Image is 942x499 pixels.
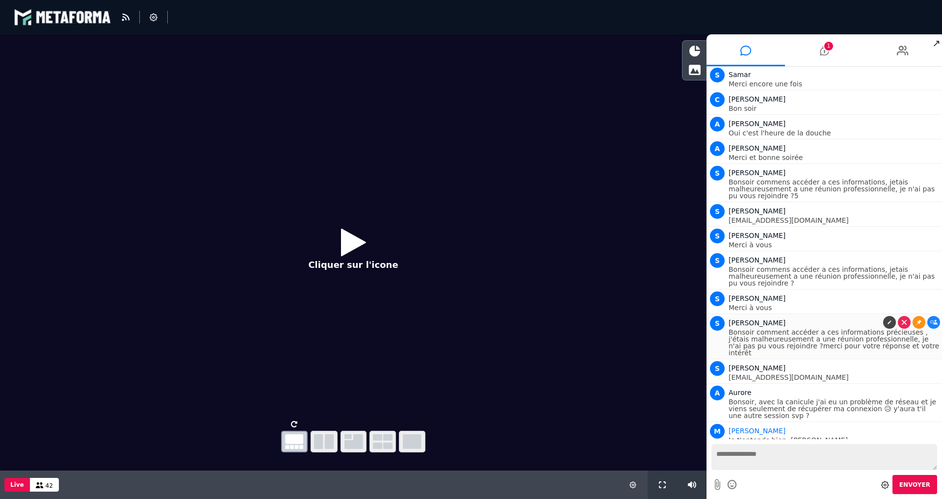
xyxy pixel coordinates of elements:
[308,258,398,271] p: Cliquer sur l'icone
[729,437,940,444] p: Je t'entends bien, [PERSON_NAME]
[824,42,833,51] span: 1
[729,389,752,396] span: Aurore
[729,427,785,435] span: Animateur
[729,304,940,311] p: Merci à vous
[729,364,785,372] span: [PERSON_NAME]
[298,221,408,284] button: Cliquer sur l'icone
[710,204,725,219] span: S
[710,229,725,243] span: S
[729,241,940,248] p: Merci à vous
[710,117,725,131] span: A
[729,95,785,103] span: [PERSON_NAME]
[729,232,785,239] span: [PERSON_NAME]
[729,207,785,215] span: [PERSON_NAME]
[710,68,725,82] span: S
[913,316,925,329] a: Épingler
[729,130,940,136] p: Oui c'est l'heure de la douche
[4,478,30,492] button: Live
[729,120,785,128] span: [PERSON_NAME]
[710,253,725,268] span: S
[892,475,937,494] button: Envoyer
[710,141,725,156] span: A
[729,169,785,177] span: [PERSON_NAME]
[729,329,940,356] p: Bonsoir comment accéder a ces informations précieuses , j'étais malheureusement a une réunion pro...
[729,154,940,161] p: Merci et bonne soirée
[46,482,53,489] span: 42
[710,424,725,439] span: M
[710,92,725,107] span: C
[710,166,725,181] span: S
[898,316,911,329] a: Supprimer
[710,291,725,306] span: S
[931,34,942,52] span: ↗
[729,144,785,152] span: [PERSON_NAME]
[883,316,896,329] a: Modifier
[729,256,785,264] span: [PERSON_NAME]
[899,481,930,488] span: Envoyer
[927,316,940,329] a: Afficher sur la vidéo
[729,374,940,381] p: [EMAIL_ADDRESS][DOMAIN_NAME]
[729,71,751,79] span: Samar
[729,294,785,302] span: [PERSON_NAME]
[729,179,940,199] p: Bonsoir commens accéder a ces informations, jetais malheureusement a une réunion professionnelle,...
[729,398,940,419] p: Bonsoir, avec la canicule j'ai eu un problème de réseau et je viens seulement de récupérer ma con...
[729,217,940,224] p: [EMAIL_ADDRESS][DOMAIN_NAME]
[729,319,785,327] span: [PERSON_NAME]
[710,361,725,376] span: S
[729,105,940,112] p: Bon soir
[710,386,725,400] span: A
[729,266,940,287] p: Bonsoir commens accéder a ces informations, jetais malheureusement a une réunion professionnelle,...
[710,316,725,331] span: S
[729,80,940,87] p: Merci encore une fois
